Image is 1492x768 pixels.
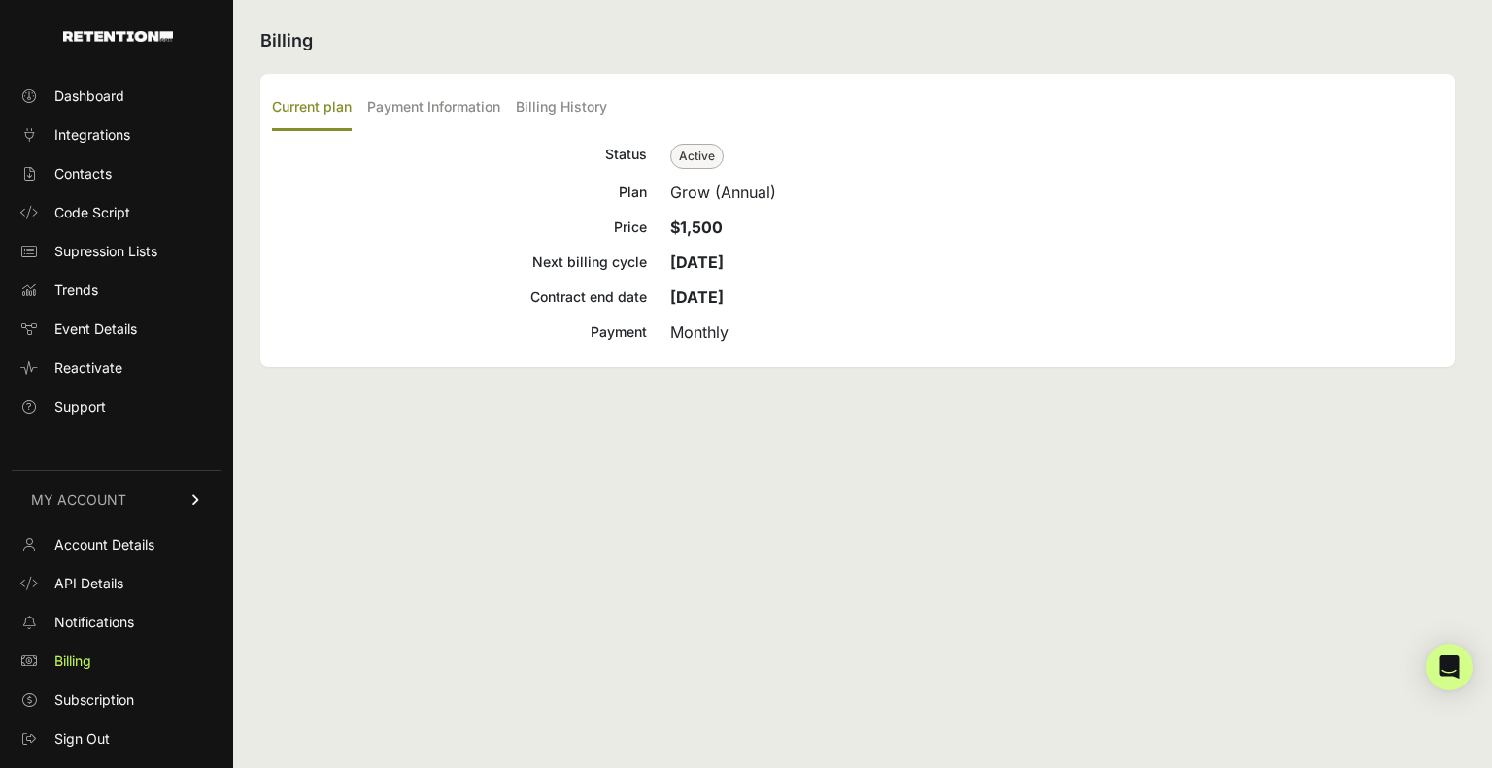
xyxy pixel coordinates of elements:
[12,607,221,638] a: Notifications
[272,250,647,274] div: Next billing cycle
[54,125,130,145] span: Integrations
[516,85,607,131] label: Billing History
[31,490,126,510] span: MY ACCOUNT
[12,275,221,306] a: Trends
[12,81,221,112] a: Dashboard
[63,31,173,42] img: Retention.com
[54,535,154,554] span: Account Details
[272,181,647,204] div: Plan
[272,85,352,131] label: Current plan
[54,203,130,222] span: Code Script
[54,358,122,378] span: Reactivate
[12,352,221,384] a: Reactivate
[12,236,221,267] a: Supression Lists
[12,568,221,599] a: API Details
[670,217,723,237] strong: $1,500
[272,320,647,344] div: Payment
[54,281,98,300] span: Trends
[12,470,221,529] a: MY ACCOUNT
[272,216,647,239] div: Price
[54,319,137,339] span: Event Details
[54,729,110,749] span: Sign Out
[54,242,157,261] span: Supression Lists
[670,252,724,272] strong: [DATE]
[272,143,647,169] div: Status
[12,723,221,754] a: Sign Out
[272,285,647,309] div: Contract end date
[367,85,500,131] label: Payment Information
[12,391,221,422] a: Support
[1426,644,1473,690] div: Open Intercom Messenger
[670,320,1443,344] div: Monthly
[54,613,134,632] span: Notifications
[54,690,134,710] span: Subscription
[12,119,221,150] a: Integrations
[12,158,221,189] a: Contacts
[260,27,1455,54] h2: Billing
[12,314,221,345] a: Event Details
[54,397,106,417] span: Support
[12,646,221,677] a: Billing
[54,574,123,593] span: API Details
[670,181,1443,204] div: Grow (Annual)
[670,287,724,307] strong: [DATE]
[54,164,112,184] span: Contacts
[54,651,91,671] span: Billing
[670,144,724,169] span: Active
[54,86,124,106] span: Dashboard
[12,197,221,228] a: Code Script
[12,685,221,716] a: Subscription
[12,529,221,560] a: Account Details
